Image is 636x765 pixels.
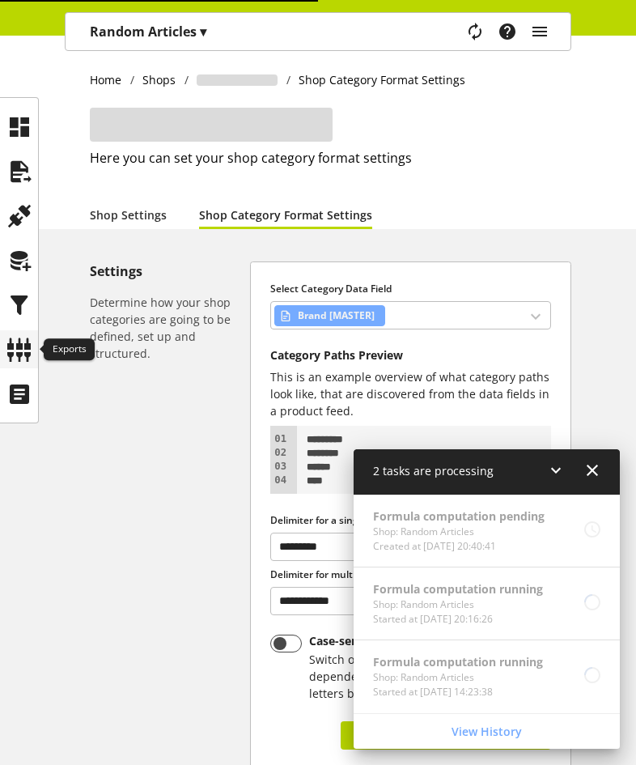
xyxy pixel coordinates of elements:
[90,22,206,41] p: Random Articles
[270,432,289,446] div: 01
[199,206,372,223] a: Shop Category Format Settings
[298,306,375,325] span: Brand [MASTER]
[270,513,409,527] span: Delimiter for a single category
[270,460,289,474] div: 03
[270,349,551,362] p: Category Paths Preview
[341,721,551,750] button: Generate Category Tree Preview
[44,338,95,361] div: Exports
[90,294,244,362] h6: Determine how your shop categories are going to be defined, set up and structured.
[270,368,551,419] p: This is an example overview of what category paths look like, that are discovered from the data f...
[357,717,617,746] a: View History
[270,282,551,296] label: Select Category Data Field
[65,12,571,51] nav: main navigation
[90,206,167,223] a: Shop Settings
[90,148,571,168] h2: Here you can set your shop category format settings
[270,474,289,487] div: 04
[270,567,420,581] span: Delimiter for multiple categories
[134,71,184,88] a: Shops
[452,723,522,740] span: View History
[309,651,545,702] div: Switch on and off whether your import is dependent on upper- and lower case letters being recogni...
[270,446,289,460] div: 02
[200,23,206,40] span: ▾
[373,463,494,478] span: 2 tasks are processing
[90,71,130,88] a: Home
[309,635,545,648] div: Case-sensitive?
[90,261,244,281] h5: Settings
